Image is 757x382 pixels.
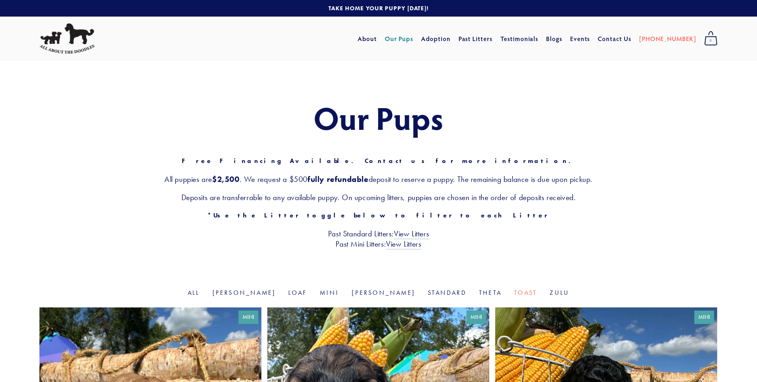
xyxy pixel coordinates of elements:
a: Blogs [546,32,562,46]
a: [PERSON_NAME] [352,289,415,296]
a: Standard [428,289,466,296]
h3: Deposits are transferrable to any available puppy. On upcoming litters, puppies are chosen in the... [39,192,718,202]
span: 0 [704,36,718,46]
strong: fully refundable [308,174,369,184]
h1: Our Pups [39,100,718,135]
a: Testimonials [500,32,539,46]
a: 0 items in cart [700,29,722,49]
a: About [358,32,377,46]
h3: Past Standard Litters: Past Mini Litters: [39,228,718,249]
strong: $2,500 [212,174,240,184]
a: Events [570,32,590,46]
a: Our Pups [385,32,414,46]
a: Loaf [288,289,307,296]
a: Theta [479,289,502,296]
a: [PERSON_NAME] [213,289,276,296]
a: Past Litters [459,34,493,43]
img: All About The Doodles [39,23,95,54]
a: View Litters [394,229,429,239]
a: Mini [320,289,339,296]
a: Contact Us [598,32,631,46]
a: Toast [514,289,537,296]
a: All [188,289,200,296]
strong: *Use the Litter toggle below to filter to each Litter [207,212,549,219]
strong: Free Financing Available. Contact us for more information. [182,157,576,165]
a: Adoption [421,32,451,46]
a: [PHONE_NUMBER] [639,32,696,46]
h3: All puppies are . We request a $500 deposit to reserve a puppy. The remaining balance is due upon... [39,174,718,184]
a: Zulu [550,289,569,296]
a: View Litters [386,239,421,249]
